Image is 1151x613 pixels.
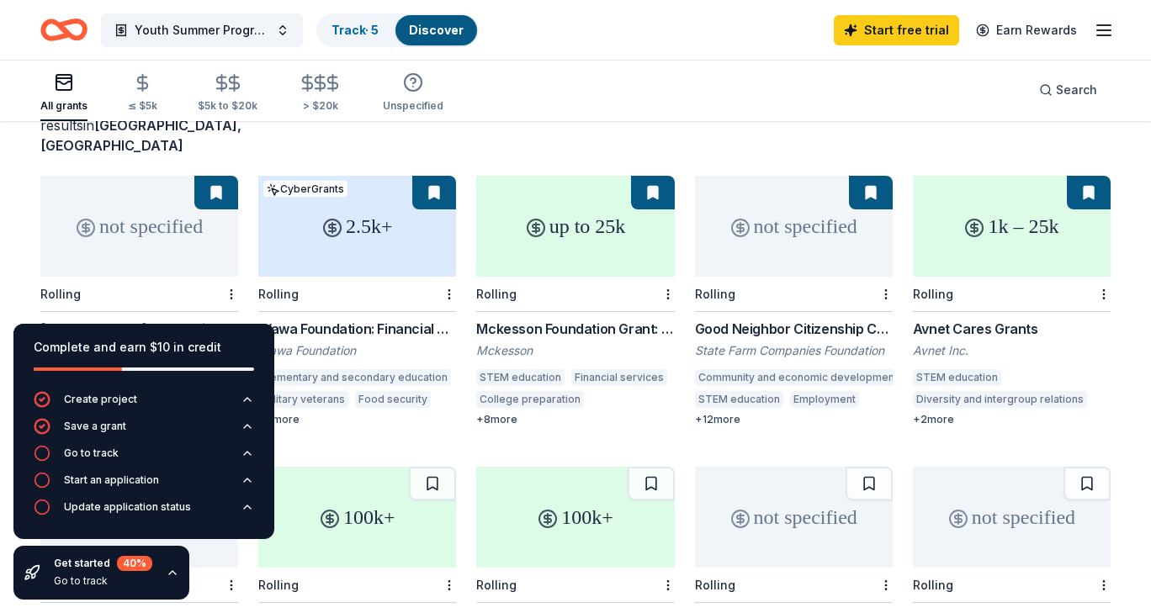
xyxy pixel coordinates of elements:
div: Wawa Foundation: Financial Grants (Grants over $2,500) [258,319,456,339]
button: All grants [40,66,88,121]
div: Mckesson [476,342,674,359]
div: STEM education [913,369,1001,386]
div: Financial services [571,369,667,386]
div: Get started [54,556,152,571]
div: CyberGrants [263,181,347,197]
div: Rolling [476,287,517,301]
div: 40 % [117,556,152,571]
div: Create project [64,393,137,406]
div: Elementary and secondary education [258,369,451,386]
div: + 8 more [476,413,674,426]
div: Rolling [695,578,735,592]
div: + 5 more [258,413,456,426]
a: not specifiedRolling[PERSON_NAME] Foundation Grant[PERSON_NAME] Foundation (The [PERSON_NAME] Fou... [40,176,238,426]
button: Save a grant [34,418,254,445]
div: results [40,115,238,156]
div: Good Neighbor Citizenship Company Grants [695,319,893,339]
div: All grants [40,99,88,113]
div: Avnet Cares Grants [913,319,1111,339]
div: Unspecified [383,99,443,113]
div: > $20k [298,99,342,113]
button: Search [1026,73,1111,107]
div: up to 25k [476,176,674,277]
div: Wawa Foundation [258,342,456,359]
button: $5k to $20k [198,66,257,121]
div: 2.5k+ [258,176,456,277]
a: 2.5k+CyberGrantsRollingWawa Foundation: Financial Grants (Grants over $2,500)Wawa FoundationEleme... [258,176,456,426]
div: Start an application [64,473,159,487]
div: Complete and earn $10 in credit [34,337,254,357]
div: Rolling [913,578,953,592]
div: Employment [790,391,859,408]
a: Start free trial [834,15,959,45]
div: Mckesson Foundation Grant: below $25,000 [476,319,674,339]
div: Military veterans [258,391,348,408]
div: Save a grant [64,420,126,433]
div: $5k to $20k [198,99,257,113]
div: STEM education [476,369,565,386]
button: > $20k [298,66,342,121]
div: Go to track [64,447,119,460]
button: Go to track [34,445,254,472]
div: State Farm Companies Foundation [695,342,893,359]
div: 1k – 25k [913,176,1111,277]
a: Home [40,10,88,50]
a: 1k – 25kRollingAvnet Cares GrantsAvnet Inc.STEM educationDiversity and intergroup relations+2more [913,176,1111,426]
div: + 12 more [695,413,893,426]
div: Update application status [64,500,191,514]
div: Food security [355,391,431,408]
div: College preparation [476,391,584,408]
div: not specified [695,467,893,568]
div: Diversity and intergroup relations [913,391,1087,408]
div: Rolling [913,287,953,301]
button: Track· 5Discover [316,13,479,47]
span: Youth Summer Program [135,20,269,40]
div: STEM education [695,391,783,408]
div: ≤ $5k [128,99,157,113]
button: Youth Summer Program [101,13,303,47]
a: up to 25kRollingMckesson Foundation Grant: below $25,000MckessonSTEM educationFinancial servicesC... [476,176,674,426]
div: not specified [40,176,238,277]
button: ≤ $5k [128,66,157,121]
a: Discover [409,23,464,37]
a: Track· 5 [332,23,379,37]
button: Create project [34,391,254,418]
div: Avnet Inc. [913,342,1111,359]
div: Rolling [695,287,735,301]
div: Community and economic development [695,369,901,386]
div: Rolling [40,287,81,301]
div: Rolling [258,287,299,301]
div: 100k+ [258,467,456,568]
a: not specifiedRollingGood Neighbor Citizenship Company GrantsState Farm Companies FoundationCommun... [695,176,893,426]
div: not specified [695,176,893,277]
div: Go to track [54,574,152,588]
div: 100k+ [476,467,674,568]
button: Update application status [34,499,254,526]
span: Search [1056,80,1097,100]
a: Earn Rewards [966,15,1087,45]
button: Unspecified [383,66,443,121]
div: + 2 more [913,413,1111,426]
div: Rolling [476,578,517,592]
button: Start an application [34,472,254,499]
div: not specified [913,467,1111,568]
